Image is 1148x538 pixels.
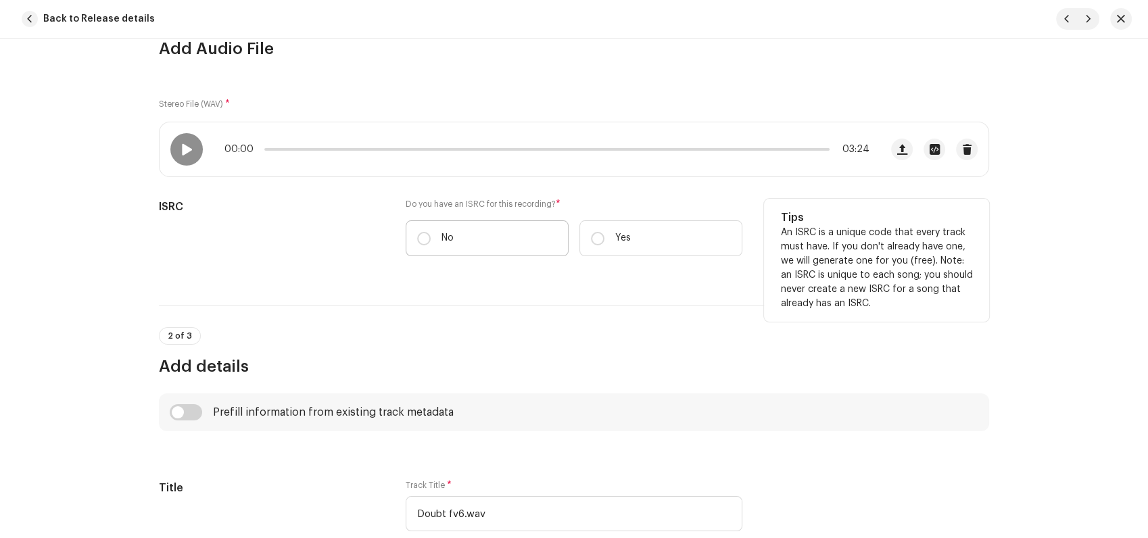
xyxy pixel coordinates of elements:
span: 00:00 [224,144,259,155]
label: Do you have an ISRC for this recording? [406,199,742,210]
p: Yes [615,231,631,245]
h5: Tips [780,210,973,226]
h3: Add details [159,356,989,377]
span: 03:24 [835,144,869,155]
h3: Add Audio File [159,38,989,59]
h5: Title [159,480,384,496]
p: No [441,231,454,245]
div: Prefill information from existing track metadata [213,407,454,418]
label: Track Title [406,480,452,491]
p: An ISRC is a unique code that every track must have. If you don't already have one, we will gener... [780,226,973,311]
input: Enter the name of the track [406,496,742,531]
h5: ISRC [159,199,384,215]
